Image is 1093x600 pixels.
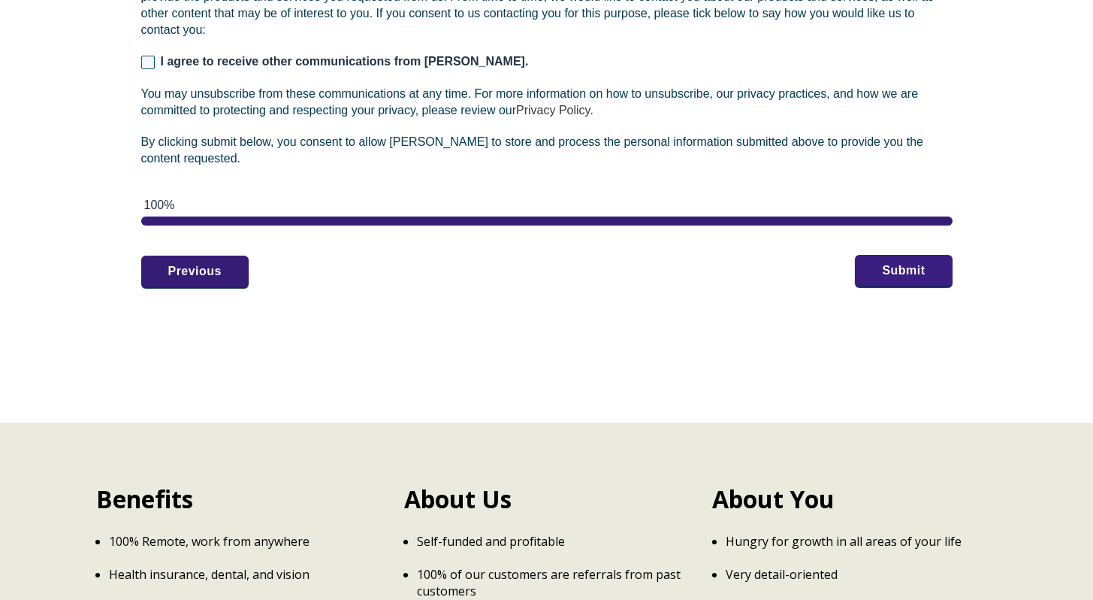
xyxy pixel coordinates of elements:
[712,483,997,517] h2: About You
[417,566,689,599] p: 100% of our customers are referrals from past customers
[161,55,529,68] span: I agree to receive other communications from [PERSON_NAME].
[109,533,381,550] p: 100% Remote, work from anywhere
[109,566,381,583] p: Health insurance, dental, and vision
[141,217,953,226] div: page 2 of 2
[855,255,952,286] button: Submit
[417,533,689,550] p: Self-funded and profitable
[404,483,689,517] h2: About Us
[141,134,953,167] p: By clicking submit below, you consent to allow [PERSON_NAME] to store and process the personal in...
[141,86,953,119] p: You may unsubscribe from these communications at any time. For more information on how to unsubsc...
[516,104,590,117] a: Privacy Policy
[726,533,998,550] p: Hungry for growth in all areas of your life
[726,566,998,583] p: Very detail-oriented
[96,483,381,517] h2: Benefits
[141,56,155,69] input: I agree to receive other communications from [PERSON_NAME].
[141,256,249,287] button: Previous
[144,197,953,214] div: 100%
